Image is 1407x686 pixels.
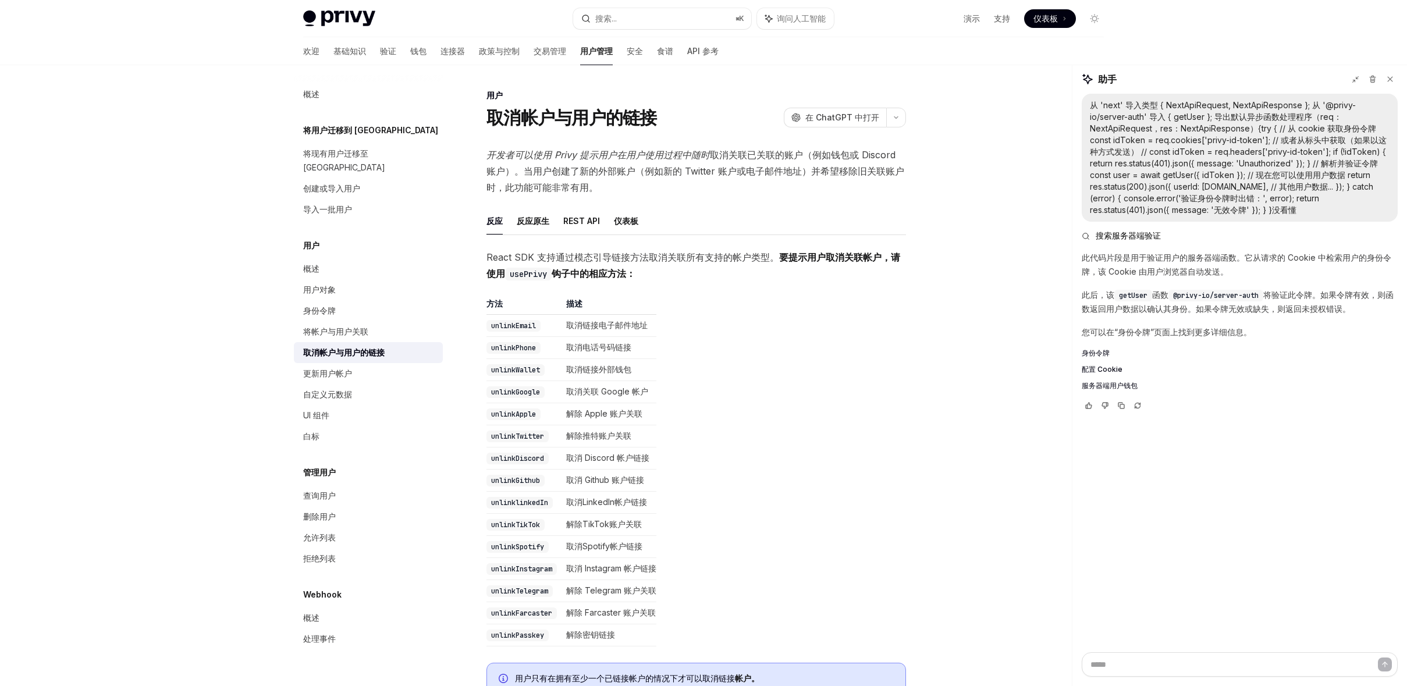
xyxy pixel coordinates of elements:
[517,216,549,226] font: 反应原生
[303,204,352,214] font: 导入一批用户
[566,431,631,440] font: 解除推特账户关联
[486,165,904,193] font: 。当用户创建了新的外部账户（例如新的 Twitter 账户或电子邮件地址）并希望移除旧关联账户时，此功能可能非常有用。
[627,37,643,65] a: 安全
[486,149,710,161] font: 开发者可以使用 Privy 提示用户在用户使用过程中随时
[303,634,336,644] font: 处理事件
[303,389,352,399] font: 自定义元数据
[303,89,319,99] font: 概述
[479,37,520,65] a: 政策与控制
[303,431,319,441] font: 白标
[566,453,649,463] font: 取消 Discord 帐户链接
[566,298,582,308] font: 描述
[380,37,396,65] a: 验证
[303,37,319,65] a: 欢迎
[294,84,443,105] a: 概述
[486,607,557,619] code: unlinkFarcaster
[964,13,980,23] font: 演示
[303,553,336,563] font: 拒绝列表
[486,541,549,553] code: unlinkSpotify
[499,674,510,685] svg: 信息
[294,506,443,527] a: 删除用户
[303,368,352,378] font: 更新用户帐户
[1082,327,1252,337] font: 您可以在“身份令牌”页面上找到更多详细信息。
[333,37,366,65] a: 基础知识
[1082,290,1394,314] font: 将验证此令牌。如果令牌有效，则函数返回用户数据以确认其身份。如果令牌无效或缺失，则返回未授权错误。
[303,125,438,135] font: 将用户迁移到 [GEOGRAPHIC_DATA]
[1082,230,1398,241] button: 搜索服务器端验证
[440,37,465,65] a: 连接器
[303,589,342,599] font: Webhook
[486,342,541,354] code: unlinkPhone
[595,13,617,23] font: 搜索...
[294,342,443,363] a: 取消帐户与用户的链接
[486,563,557,575] code: unlinkInstagram
[486,298,503,308] font: 方法
[486,585,553,597] code: unlinkTelegram
[294,258,443,279] a: 概述
[1082,365,1122,374] font: 配置 Cookie
[580,37,613,65] a: 用户管理
[534,46,566,56] font: 交易管理
[294,300,443,321] a: 身份令牌
[627,46,643,56] font: 安全
[294,279,443,300] a: 用户对象
[294,363,443,384] a: 更新用户帐户
[294,384,443,405] a: 自定义元数据
[294,485,443,506] a: 查询用户
[1378,657,1392,671] button: 发送消息
[303,264,319,273] font: 概述
[1082,349,1110,357] font: 身份令牌
[1119,291,1147,300] span: getUser
[410,46,427,56] font: 钱包
[486,107,657,128] font: 取消帐户与用户的链接
[777,13,826,23] font: 询问人工智能
[294,199,443,220] a: 导入一批用户
[566,585,656,595] font: 解除 Telegram 账户关联
[735,673,759,683] font: 帐户。
[486,364,545,376] code: unlinkWallet
[303,410,329,420] font: UI 组件
[1024,9,1076,28] a: 仪表板
[303,490,336,500] font: 查询用户
[410,37,427,65] a: 钱包
[486,90,503,100] font: 用户
[994,13,1010,24] a: 支持
[517,207,549,234] button: 反应原生
[566,342,631,352] font: 取消电话号码链接
[566,475,644,485] font: 取消 Github 账户链接
[1173,291,1259,300] span: @privy-io/server-auth
[805,112,879,122] font: 在 ChatGPT 中打开
[294,405,443,426] a: UI 组件
[1082,381,1398,390] a: 服务器端用户钱包
[440,46,465,56] font: 连接器
[294,143,443,178] a: 将现有用户迁移至 [GEOGRAPHIC_DATA]
[486,251,779,263] font: React SDK 支持通过模态引导链接方法取消关联所有支持的帐户类型。
[486,408,541,420] code: unlinkApple
[614,207,638,234] button: 仪表板
[486,216,503,226] font: 反应
[566,386,648,396] font: 取消关联 Google 帐户
[479,46,520,56] font: 政策与控制
[687,37,719,65] a: API 参考
[736,14,739,23] font: ⌘
[303,46,319,56] font: 欢迎
[303,285,336,294] font: 用户对象
[505,268,552,280] code: usePrivy
[1082,381,1138,390] font: 服务器端用户钱包
[994,13,1010,23] font: 支持
[303,532,336,542] font: 允许列表
[678,673,735,683] font: 才可以取消链接
[303,183,360,193] font: 创建或导入用户
[303,511,336,521] font: 删除用户
[757,8,834,29] button: 询问人工智能
[294,548,443,569] a: 拒绝列表
[566,320,648,330] font: 取消链接电子邮件地址
[566,497,647,507] font: 取消LinkedIn帐户链接
[303,467,336,477] font: 管理用户
[739,14,744,23] font: K
[614,216,638,226] font: 仪表板
[1033,13,1058,23] font: 仪表板
[294,321,443,342] a: 将帐户与用户关联
[1082,349,1398,358] a: 身份令牌
[657,37,673,65] a: 食谱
